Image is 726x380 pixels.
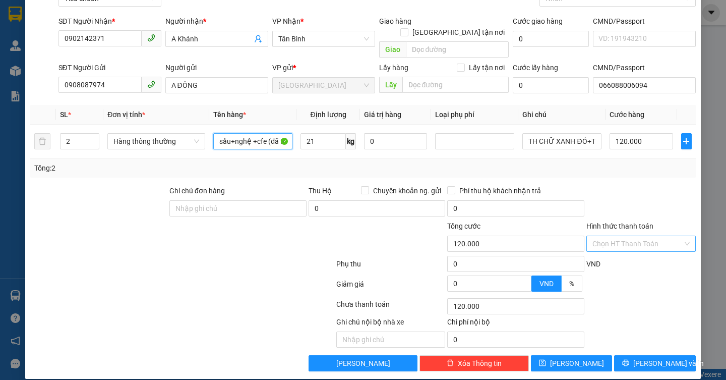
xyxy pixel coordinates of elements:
[408,27,509,38] span: [GEOGRAPHIC_DATA] tận nơi
[531,355,612,371] button: save[PERSON_NAME]
[614,355,695,371] button: printer[PERSON_NAME] và In
[633,358,704,369] span: [PERSON_NAME] và In
[419,355,529,371] button: deleteXóa Thông tin
[34,162,281,174] div: Tổng: 2
[4,48,74,59] span: ĐC: 555 [PERSON_NAME], Chợ Đầu Mối
[254,35,262,43] span: user-add
[113,134,199,149] span: Hàng thông thường
[465,62,509,73] span: Lấy tận nơi
[539,280,554,288] span: VND
[272,62,375,73] div: VP gửi
[593,62,696,73] div: CMND/Passport
[402,77,509,93] input: Dọc đường
[682,137,691,145] span: plus
[431,105,518,125] th: Loại phụ phí
[379,41,406,58] span: Giao
[522,133,601,149] input: Ghi Chú
[169,187,225,195] label: Ghi chú đơn hàng
[586,222,653,230] label: Hình thức thanh toán
[77,36,128,46] span: VP Nhận: [GEOGRAPHIC_DATA]
[586,260,600,268] span: VND
[455,185,545,196] span: Phí thu hộ khách nhận trả
[681,133,692,149] button: plus
[336,316,446,332] div: Ghi chú nội bộ nhà xe
[213,111,246,119] span: Tên hàng
[447,222,480,230] span: Tổng cước
[447,359,454,367] span: delete
[165,62,268,73] div: Người gửi
[69,25,112,32] strong: 1900 633 614
[107,111,145,119] span: Đơn vị tính
[539,359,546,367] span: save
[379,77,402,93] span: Lấy
[364,111,401,119] span: Giá trị hàng
[379,17,411,25] span: Giao hàng
[364,133,428,149] input: 0
[272,17,300,25] span: VP Nhận
[513,77,589,93] input: Cước lấy hàng
[77,62,114,67] span: ĐT: 0935 882 082
[60,111,68,119] span: SL
[447,316,584,332] div: Chi phí nội bộ
[147,34,155,42] span: phone
[335,258,447,276] div: Phụ thu
[4,7,29,32] img: logo
[77,51,143,57] span: ĐC: 266 Đồng Đen, P10, Q TB
[278,31,369,46] span: Tân Bình
[278,78,369,93] span: Hòa Đông
[513,17,563,25] label: Cước giao hàng
[40,17,140,23] strong: NHẬN HÀNG NHANH - GIAO TỐC HÀNH
[309,355,418,371] button: [PERSON_NAME]
[169,200,307,216] input: Ghi chú đơn hàng
[458,358,502,369] span: Xóa Thông tin
[406,41,509,58] input: Dọc đường
[518,105,606,125] th: Ghi chú
[513,64,558,72] label: Cước lấy hàng
[58,62,161,73] div: SĐT Người Gửi
[335,279,447,296] div: Giảm giá
[34,133,50,149] button: delete
[610,111,644,119] span: Cước hàng
[550,358,604,369] span: [PERSON_NAME]
[147,80,155,88] span: phone
[4,39,73,44] span: VP Gửi: [GEOGRAPHIC_DATA]
[309,187,332,195] span: Thu Hộ
[4,62,40,67] span: ĐT:0931 626 727
[513,31,589,47] input: Cước giao hàng
[310,111,346,119] span: Định lượng
[569,280,574,288] span: %
[593,16,696,27] div: CMND/Passport
[379,64,408,72] span: Lấy hàng
[346,133,356,149] span: kg
[58,16,161,27] div: SĐT Người Nhận
[336,358,390,369] span: [PERSON_NAME]
[336,332,446,348] input: Nhập ghi chú
[369,185,445,196] span: Chuyển khoản ng. gửi
[213,133,292,149] input: VD: Bàn, Ghế
[22,70,130,78] span: ----------------------------------------------
[335,299,447,316] div: Chưa thanh toán
[622,359,629,367] span: printer
[38,6,142,15] span: CTY TNHH DLVT TIẾN OANH
[165,16,268,27] div: Người nhận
